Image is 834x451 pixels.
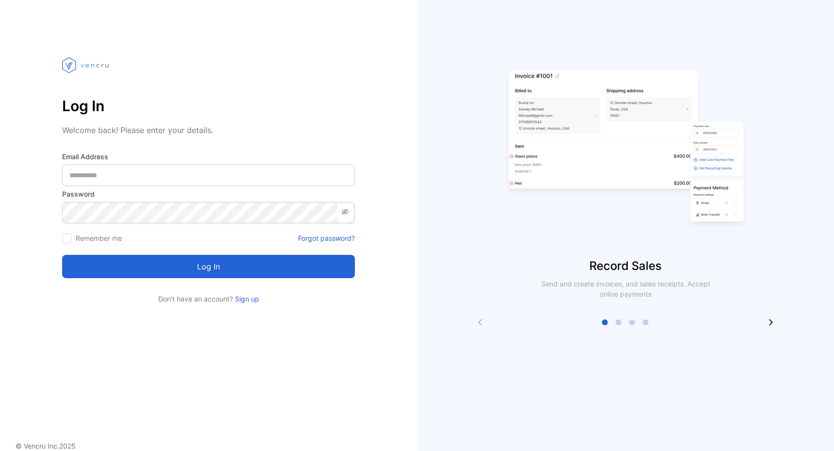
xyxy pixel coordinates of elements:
[504,39,747,257] img: slider image
[62,294,355,304] p: Don't have an account?
[62,255,355,278] button: Log in
[76,234,122,242] label: Remember me
[62,151,355,162] label: Email Address
[62,94,355,117] p: Log In
[62,39,111,91] img: vencru logo
[533,279,719,299] p: Send and create invoices, and sales receipts. Accept online payments
[298,233,355,243] a: Forgot password?
[233,295,259,303] a: Sign up
[62,124,355,136] p: Welcome back! Please enter your details.
[62,189,355,199] label: Password
[417,257,834,275] p: Record Sales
